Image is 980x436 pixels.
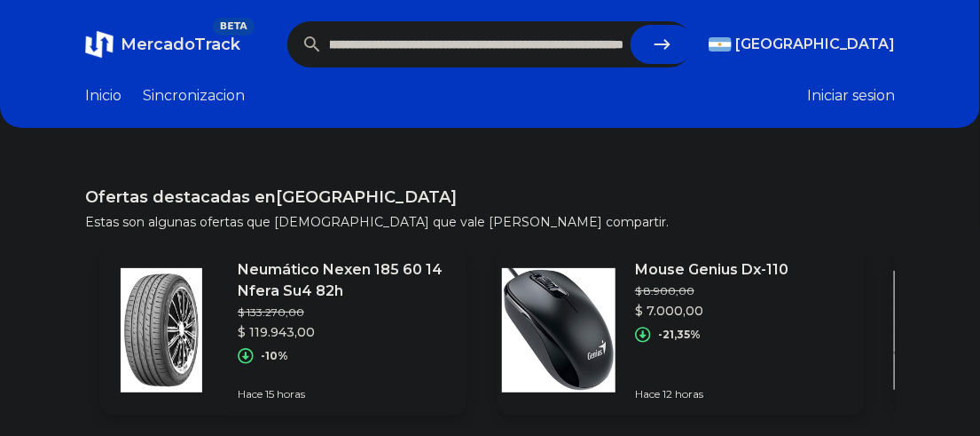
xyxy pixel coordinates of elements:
p: $ 8.900,00 [635,284,788,298]
p: $ 119.943,00 [238,323,454,341]
h1: Ofertas destacadas en [GEOGRAPHIC_DATA] [85,185,895,210]
a: MercadoTrackBETA [85,30,240,59]
p: Estas son algunas ofertas que [DEMOGRAPHIC_DATA] que vale [PERSON_NAME] compartir. [85,213,895,231]
img: Featured image [497,268,621,392]
button: [GEOGRAPHIC_DATA] [709,34,895,55]
button: Iniciar sesion [807,85,895,107]
p: Neumático Nexen 185 60 14 Nfera Su4 82h [238,259,454,302]
p: Hace 12 horas [635,387,788,401]
img: Argentina [709,37,732,52]
p: $ 7.000,00 [635,302,788,320]
img: Featured image [99,268,223,392]
a: Featured imageMouse Genius Dx-110$ 8.900,00$ 7.000,00-21,35%Hace 12 horas [497,245,866,416]
p: -10% [261,349,288,363]
p: -21,35% [658,328,701,342]
span: MercadoTrack [121,35,240,54]
a: Featured imageNeumático Nexen 185 60 14 Nfera Su4 82h$ 133.270,00$ 119.943,00-10%Hace 15 horas [99,245,468,416]
p: Hace 15 horas [238,387,454,401]
span: BETA [213,18,255,36]
a: Inicio [85,85,122,107]
p: $ 133.270,00 [238,305,454,320]
img: MercadoTrack [85,30,114,59]
span: [GEOGRAPHIC_DATA] [735,34,895,55]
p: Mouse Genius Dx-110 [635,259,788,281]
a: Sincronizacion [143,85,245,107]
